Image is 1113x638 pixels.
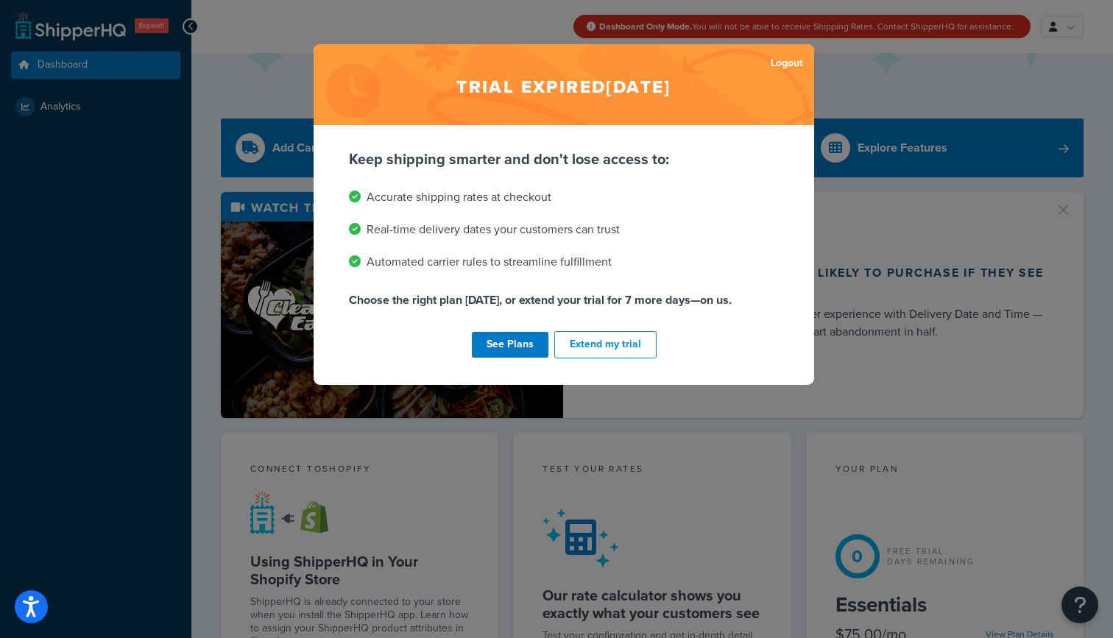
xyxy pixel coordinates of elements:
h2: Trial expired [DATE] [314,44,814,125]
li: Real-time delivery dates your customers can trust [349,219,779,240]
p: Choose the right plan [DATE], or extend your trial for 7 more days—on us. [349,290,779,311]
a: See Plans [472,332,548,358]
li: Automated carrier rules to streamline fulfillment [349,252,779,272]
li: Accurate shipping rates at checkout [349,187,779,208]
p: Keep shipping smarter and don't lose access to: [349,149,779,169]
button: Extend my trial [554,331,657,358]
a: Logout [771,53,803,74]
